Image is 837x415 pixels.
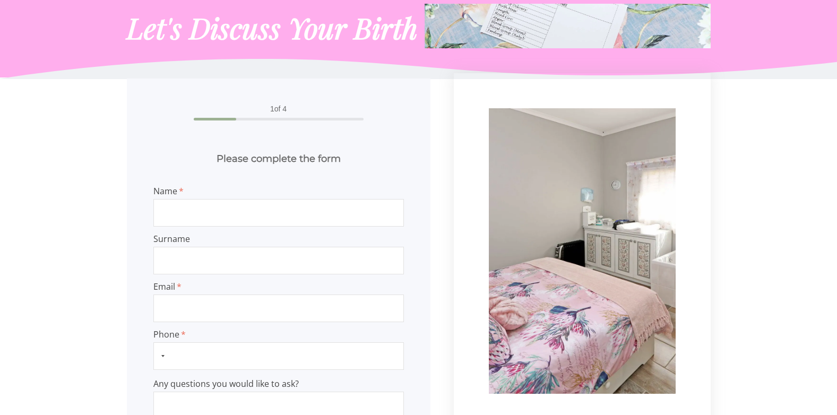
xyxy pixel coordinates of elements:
[153,295,404,322] input: Email
[153,152,404,166] h2: Please complete the form
[270,105,274,113] span: 1
[153,235,404,243] span: Surname
[127,8,418,47] span: Let's Discuss Your Birth
[172,105,385,113] span: of 4
[153,247,404,274] input: Surname
[153,199,404,227] input: Name
[153,379,404,388] span: Any questions you would like to ask?
[154,343,168,369] button: Selected country
[153,330,404,339] span: Phone
[153,187,404,195] span: Name
[153,282,404,291] span: Email
[153,342,404,370] input: Phone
